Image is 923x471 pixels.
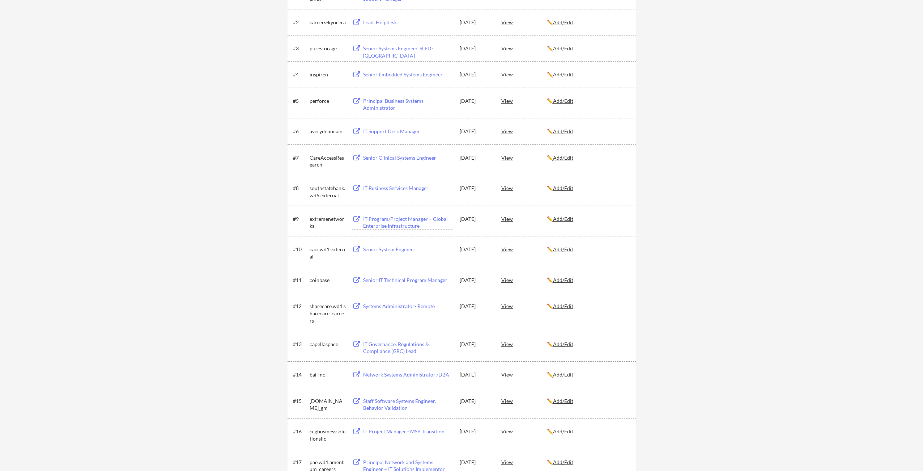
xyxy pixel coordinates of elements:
div: ✏️ [547,97,629,105]
u: Add/Edit [553,71,573,77]
div: IT Business Services Manager [363,185,453,192]
div: Senior Embedded Systems Engineer [363,71,453,78]
u: Add/Edit [553,371,573,378]
div: View [501,425,547,438]
u: Add/Edit [553,98,573,104]
div: ✏️ [547,428,629,435]
div: extremenetworks [310,215,346,230]
div: View [501,212,547,225]
div: [DATE] [460,215,492,223]
u: Add/Edit [553,303,573,309]
div: ✏️ [547,71,629,78]
div: View [501,42,547,55]
div: View [501,299,547,312]
div: #13 [293,341,307,348]
u: Add/Edit [553,185,573,191]
div: #5 [293,97,307,105]
div: #4 [293,71,307,78]
div: ✏️ [547,185,629,192]
div: View [501,243,547,256]
div: View [501,368,547,381]
div: coinbase [310,277,346,284]
div: #15 [293,398,307,405]
div: Systems Administrator- Remote [363,303,453,310]
div: purestorage [310,45,346,52]
div: #2 [293,19,307,26]
u: Add/Edit [553,19,573,25]
div: [DATE] [460,459,492,466]
div: [DATE] [460,398,492,405]
div: Senior Clinical Systems Engineer [363,154,453,161]
div: IT Program/Project Manager – Global Enterprise Infrastructure [363,215,453,230]
u: Add/Edit [553,216,573,222]
div: ✏️ [547,277,629,284]
u: Add/Edit [553,128,573,134]
div: View [501,94,547,107]
div: View [501,16,547,29]
div: #17 [293,459,307,466]
u: Add/Edit [553,246,573,252]
div: View [501,151,547,164]
u: Add/Edit [553,398,573,404]
u: Add/Edit [553,277,573,283]
div: ✏️ [547,371,629,378]
div: inspiren [310,71,346,78]
div: bai-inc [310,371,346,378]
div: #14 [293,371,307,378]
div: IT Support Desk Manager [363,128,453,135]
div: [DATE] [460,277,492,284]
div: View [501,68,547,81]
div: [DATE] [460,303,492,310]
div: Senior System Engineer [363,246,453,253]
div: View [501,394,547,407]
div: #10 [293,246,307,253]
div: View [501,125,547,138]
div: ✏️ [547,128,629,135]
div: [DATE] [460,19,492,26]
div: Principal Business Systems Administrator [363,97,453,112]
div: ✏️ [547,154,629,161]
u: Add/Edit [553,341,573,347]
div: [DATE] [460,154,492,161]
div: ✏️ [547,19,629,26]
div: [DATE] [460,71,492,78]
div: [DATE] [460,128,492,135]
div: IT Project Manager - MSP Transition [363,428,453,435]
div: Senior IT Technical Program Manager [363,277,453,284]
div: [DATE] [460,371,492,378]
div: averydennison [310,128,346,135]
div: southstatebank.wd5.external [310,185,346,199]
div: Staff Software Systems Engineer, Behavior Validation [363,398,453,412]
div: [DATE] [460,97,492,105]
div: Senior Systems Engineer, SLED-[GEOGRAPHIC_DATA] [363,45,453,59]
div: sharecare.wd1.sharecare_careers [310,303,346,324]
div: View [501,181,547,194]
div: [DOMAIN_NAME]_gm [310,398,346,412]
div: #11 [293,277,307,284]
div: #9 [293,215,307,223]
div: View [501,337,547,350]
div: [DATE] [460,185,492,192]
div: Network Systems Administrator /DBA [363,371,453,378]
div: #16 [293,428,307,435]
div: ✏️ [547,459,629,466]
u: Add/Edit [553,45,573,51]
div: View [501,273,547,286]
u: Add/Edit [553,155,573,161]
div: Lead, Helpdesk [363,19,453,26]
div: caci.wd1.external [310,246,346,260]
div: #3 [293,45,307,52]
u: Add/Edit [553,459,573,465]
div: ✏️ [547,215,629,223]
div: IT Governance, Regulations & Compliance (GRC) Lead [363,341,453,355]
div: [DATE] [460,246,492,253]
div: [DATE] [460,428,492,435]
div: [DATE] [460,45,492,52]
div: ✏️ [547,45,629,52]
div: CareAccessResearch [310,154,346,168]
div: careers-kyocera [310,19,346,26]
div: ccgbusinesssolutionsllc [310,428,346,442]
u: Add/Edit [553,428,573,434]
div: perforce [310,97,346,105]
div: #6 [293,128,307,135]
